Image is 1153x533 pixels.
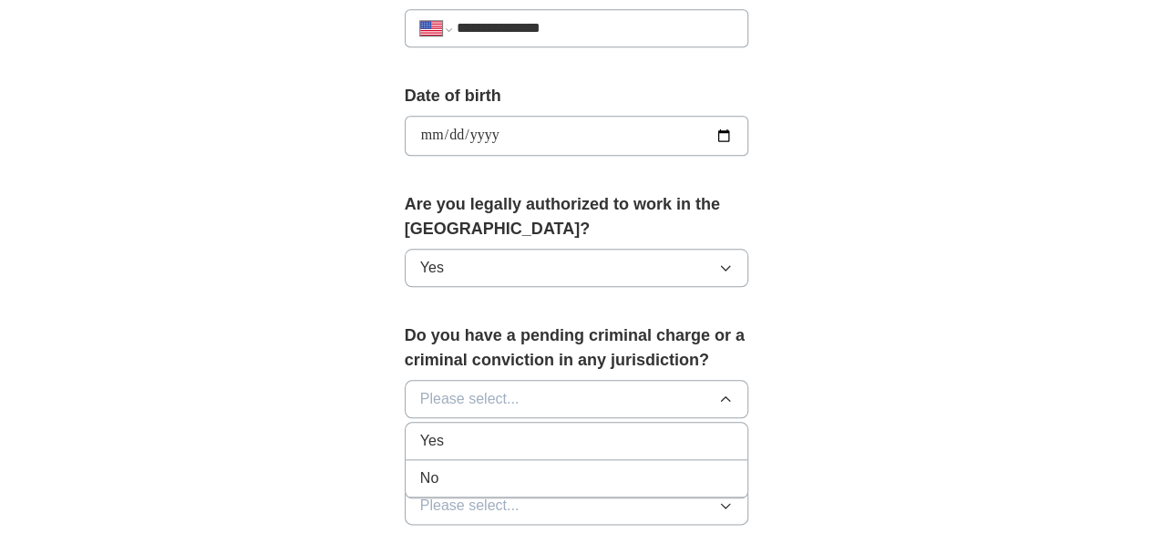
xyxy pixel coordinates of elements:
span: No [420,467,438,489]
label: Date of birth [405,84,749,108]
label: Do you have a pending criminal charge or a criminal conviction in any jurisdiction? [405,323,749,373]
button: Please select... [405,380,749,418]
span: Yes [420,430,444,452]
button: Yes [405,249,749,287]
span: Yes [420,257,444,279]
label: Are you legally authorized to work in the [GEOGRAPHIC_DATA]? [405,192,749,241]
span: Please select... [420,388,520,410]
span: Please select... [420,495,520,517]
button: Please select... [405,487,749,525]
